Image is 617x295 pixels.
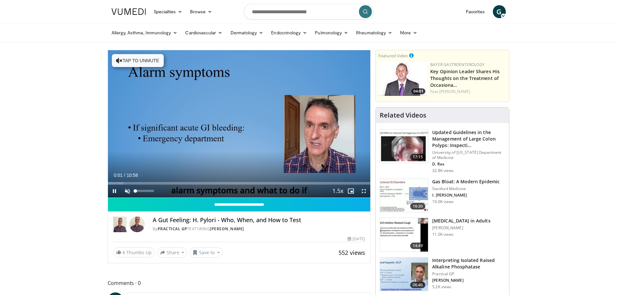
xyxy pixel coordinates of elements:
div: Progress Bar [108,182,371,185]
span: 6 [123,249,125,255]
a: Pulmonology [311,26,352,39]
span: 04:01 [411,88,425,94]
h3: [MEDICAL_DATA] in Adults [432,218,490,224]
p: [PERSON_NAME] [432,278,505,283]
img: 11950cd4-d248-4755-8b98-ec337be04c84.150x105_q85_crop-smart_upscale.jpg [380,218,428,252]
video-js: Video Player [108,50,371,198]
p: University of [US_STATE] Department of Medicine [432,150,505,160]
h3: Updated Guidelines in the Management of Large Colon Polyps: Inspecti… [432,129,505,149]
a: Endocrinology [267,26,311,39]
img: Practical GP [113,217,127,232]
a: Key Opinion Leader Shares His Thoughts on the Treatment of Occasiona… [430,68,500,88]
div: Volume Level [136,190,154,192]
button: Pause [108,185,121,198]
p: I. [PERSON_NAME] [432,193,500,198]
button: Fullscreen [357,185,370,198]
p: D. Rex [432,162,505,167]
div: [DATE] [348,236,365,242]
span: 06:40 [410,282,426,288]
h3: Interpreting Isolated Raised Alkaline Phosphatase [432,257,505,270]
img: VuMedi Logo [112,8,146,15]
a: Allergy, Asthma, Immunology [108,26,182,39]
button: Share [157,247,187,258]
p: 19.0K views [432,199,454,204]
img: dfcfcb0d-b871-4e1a-9f0c-9f64970f7dd8.150x105_q85_crop-smart_upscale.jpg [380,130,428,163]
a: Rheumatology [352,26,396,39]
p: 32.8K views [432,168,454,173]
a: More [396,26,421,39]
a: [PERSON_NAME] [439,89,470,94]
img: Avatar [129,217,145,232]
input: Search topics, interventions [244,4,374,19]
button: Tap to unmute [112,54,164,67]
button: Unmute [121,185,134,198]
a: 17:15 Updated Guidelines in the Management of Large Colon Polyps: Inspecti… University of [US_STA... [380,129,505,173]
img: 6a4ee52d-0f16-480d-a1b4-8187386ea2ed.150x105_q85_crop-smart_upscale.jpg [380,257,428,291]
a: [PERSON_NAME] [210,226,244,232]
div: By FEATURING [153,226,365,232]
a: Browse [186,5,216,18]
button: Playback Rate [331,185,344,198]
span: / [124,173,125,178]
div: Feat. [430,89,506,95]
a: 16:30 Gas Bloat: A Modern Epidemic Stanford Medicine I. [PERSON_NAME] 19.0K views [380,178,505,213]
a: Dermatology [227,26,267,39]
span: 0:01 [114,173,123,178]
a: 04:01 [378,62,427,96]
span: 14:49 [410,243,426,249]
a: G [493,5,506,18]
a: Favorites [462,5,489,18]
img: 9828b8df-38ad-4333-b93d-bb657251ca89.png.150x105_q85_crop-smart_upscale.png [378,62,427,96]
a: Bayer Gastroenterology [430,62,485,67]
a: Practical GP [158,226,187,232]
p: 5.2K views [432,284,451,289]
button: Enable picture-in-picture mode [344,185,357,198]
span: 17:15 [410,154,426,160]
p: [PERSON_NAME] [432,225,490,231]
a: Cardiovascular [181,26,226,39]
p: Practical GP [432,271,505,277]
button: Save to [190,247,223,258]
a: 6 Thumbs Up [113,247,155,257]
h4: A Gut Feeling: H. Pylori - Who, When, and How to Test [153,217,365,224]
a: 06:40 Interpreting Isolated Raised Alkaline Phosphatase Practical GP [PERSON_NAME] 5.2K views [380,257,505,291]
span: Comments 0 [108,279,371,287]
span: 552 views [338,249,365,256]
h4: Related Videos [380,111,426,119]
img: 480ec31d-e3c1-475b-8289-0a0659db689a.150x105_q85_crop-smart_upscale.jpg [380,179,428,212]
p: 11.0K views [432,232,454,237]
span: 16:30 [410,203,426,210]
small: Featured Video [378,53,408,59]
h3: Gas Bloat: A Modern Epidemic [432,178,500,185]
p: Stanford Medicine [432,186,500,191]
span: 10:58 [126,173,138,178]
a: Specialties [150,5,186,18]
a: 14:49 [MEDICAL_DATA] in Adults [PERSON_NAME] 11.0K views [380,218,505,252]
